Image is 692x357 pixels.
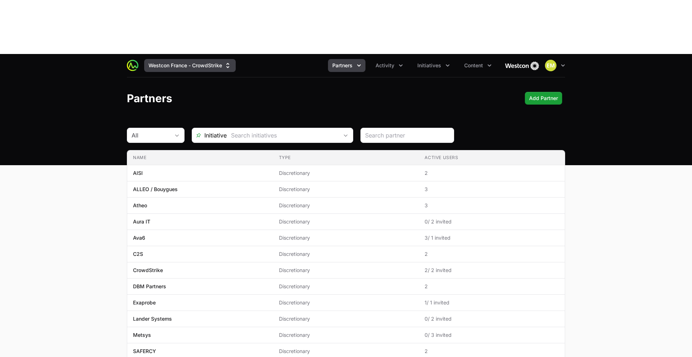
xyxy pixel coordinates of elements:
[133,267,163,274] p: CrowdStrike
[460,59,496,72] div: Content menu
[133,234,145,241] p: Ava6
[371,59,407,72] div: Activity menu
[279,331,413,339] span: Discretionary
[425,234,559,241] span: 3 / 1 invited
[133,348,156,355] p: SAFERCY
[127,60,138,71] img: ActivitySource
[138,59,496,72] div: Main navigation
[279,250,413,258] span: Discretionary
[545,60,556,71] img: Eric Mingus
[328,59,365,72] button: Partners
[279,234,413,241] span: Discretionary
[425,315,559,322] span: 0 / 2 invited
[425,202,559,209] span: 3
[279,218,413,225] span: Discretionary
[425,186,559,193] span: 3
[133,331,151,339] p: Metsys
[425,283,559,290] span: 2
[279,299,413,306] span: Discretionary
[133,315,172,322] p: Lander Systems
[529,94,558,103] span: Add Partner
[127,128,184,143] button: All
[279,315,413,322] span: Discretionary
[279,170,413,177] span: Discretionary
[328,59,365,72] div: Partners menu
[227,128,338,143] input: Search initiatives
[417,62,441,69] span: Initiatives
[376,62,394,69] span: Activity
[133,283,166,290] p: DBM Partners
[460,59,496,72] button: Content
[332,62,352,69] span: Partners
[127,92,172,105] h1: Partners
[419,150,565,165] th: Active Users
[133,218,150,225] p: Aura IT
[133,250,143,258] p: C2S
[133,299,156,306] p: Exaprobe
[464,62,483,69] span: Content
[273,150,419,165] th: Type
[425,299,559,306] span: 1 / 1 invited
[338,128,353,143] div: Open
[425,218,559,225] span: 0 / 2 invited
[192,131,227,140] span: Initiative
[132,131,170,140] div: All
[127,150,273,165] th: Name
[365,131,449,140] input: Search partner
[413,59,454,72] button: Initiatives
[425,331,559,339] span: 0 / 3 invited
[144,59,236,72] button: Westcon France - CrowdStrike
[425,348,559,355] span: 2
[279,267,413,274] span: Discretionary
[279,283,413,290] span: Discretionary
[279,202,413,209] span: Discretionary
[133,170,143,177] p: AISI
[144,59,236,72] div: Supplier switch menu
[525,92,562,105] button: Add Partner
[525,92,562,105] div: Primary actions
[371,59,407,72] button: Activity
[413,59,454,72] div: Initiatives menu
[279,186,413,193] span: Discretionary
[505,58,539,73] img: Westcon France
[133,202,147,209] p: Atheo
[425,170,559,177] span: 2
[425,250,559,258] span: 2
[133,186,178,193] p: ALLEO / Bouygues
[279,348,413,355] span: Discretionary
[425,267,559,274] span: 2 / 2 invited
